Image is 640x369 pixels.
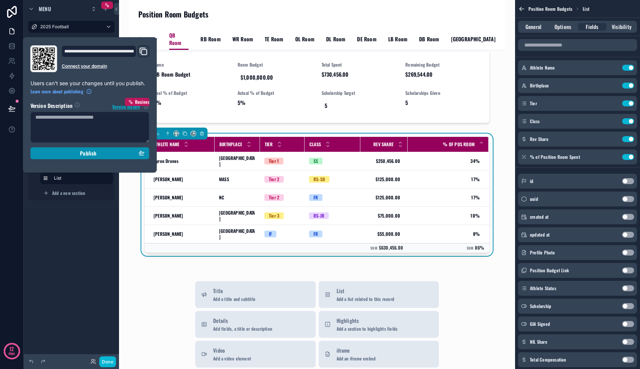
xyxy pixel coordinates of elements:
div: Domain and Custom Link [62,45,149,72]
a: FR [309,194,356,201]
span: % of Pos Room [443,141,475,147]
a: DE Room [357,32,376,47]
span: Birthplace [219,141,242,147]
button: Version historyBusiness [112,102,149,110]
h2: Version Description [30,102,73,110]
a: $125,000.00 [365,173,403,185]
a: [PERSON_NAME] [154,176,210,182]
span: OL Room [295,35,314,43]
span: Details [213,317,272,324]
span: Title [213,287,255,295]
span: Position Budget Link [530,267,569,273]
a: 17% [408,176,480,182]
button: DetailsAdd fields, a title or description [195,311,315,338]
span: WR Room [232,35,253,43]
a: RS-SO [309,176,356,183]
span: [PERSON_NAME] [154,195,183,200]
button: TitleAdd a title and subtitle [195,281,315,308]
span: Add a new section [52,190,85,196]
span: uuid [530,196,538,202]
span: $630,456.00 [379,244,403,251]
span: MASS [219,176,229,182]
span: Add a video element [213,356,251,362]
div: Tier 3 [269,212,279,219]
a: 17% [408,195,480,200]
span: Athlete Name [530,65,555,71]
p: 12 [9,345,14,353]
span: QB Room [169,32,189,46]
span: Visibility [612,23,631,31]
span: $125,000.00 [368,176,400,182]
span: Highlights [337,317,398,324]
span: Fields [586,23,598,31]
h1: Position Room Budgets [138,9,208,19]
p: days [9,348,15,359]
span: GIA Signed [530,321,550,327]
span: List [583,6,589,12]
button: Publish [30,147,149,159]
a: DL Room [326,32,345,47]
span: Add fields, a title or description [213,326,272,332]
p: Users can't see your changes until you publish. [30,80,149,87]
a: Tier 1 [264,158,300,164]
a: [GEOGRAPHIC_DATA] [219,155,255,167]
a: RB Room [200,32,220,47]
a: MASS [219,176,255,182]
a: LB Room [388,32,407,47]
span: Kyron Drones [154,158,179,164]
a: 10% [408,213,480,219]
a: Tier 2 [264,194,300,201]
a: QB Room [169,29,189,50]
span: List [337,287,395,295]
button: iframeAdd an iframe embed [319,341,439,368]
span: iframe [337,347,376,354]
span: DL Room [326,35,345,43]
span: Tier [265,141,273,147]
span: TE Room [265,35,283,43]
button: ListAdd a list related to this record [319,281,439,308]
button: Done [99,356,116,367]
a: Tier 2 [264,176,300,183]
div: SS [313,158,318,164]
span: NC [219,195,224,200]
a: 8% [408,231,480,237]
small: Sum [467,246,474,251]
span: Rev Share [530,136,549,142]
div: FR [313,231,318,237]
a: Tier 3 [264,212,300,219]
label: List [54,175,107,181]
span: LB Room [388,35,407,43]
span: id [530,178,533,184]
span: Class [309,141,321,147]
span: Learn more about publishing [30,89,83,94]
span: Class [530,118,540,124]
span: Birthplace [530,83,549,89]
a: NC [219,195,255,200]
span: [GEOGRAPHIC_DATA] [219,210,255,222]
a: [GEOGRAPHIC_DATA] [219,228,255,240]
div: RS-SO [313,176,325,183]
span: $125,000.00 [368,195,400,200]
a: DB Room [419,32,439,47]
span: % of Position Room Spent [530,154,580,160]
a: Learn more about publishing [30,89,92,94]
span: Athlete Status [530,285,556,291]
a: FR [309,231,356,237]
span: Add a list related to this record [337,296,395,302]
span: 86% [475,244,484,251]
span: RB Room [200,35,220,43]
span: Publish [80,150,96,157]
a: Connect your domain [62,63,149,69]
span: Tier [530,100,537,106]
span: Position Room Budgets [528,6,572,12]
a: IF [264,231,300,237]
label: 2025 Football [40,24,100,30]
span: [PERSON_NAME] [154,231,183,237]
span: [PERSON_NAME] [154,176,183,182]
span: $75,000.00 [368,213,400,219]
span: 34% [408,158,480,164]
button: VideoAdd a video element [195,341,315,368]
